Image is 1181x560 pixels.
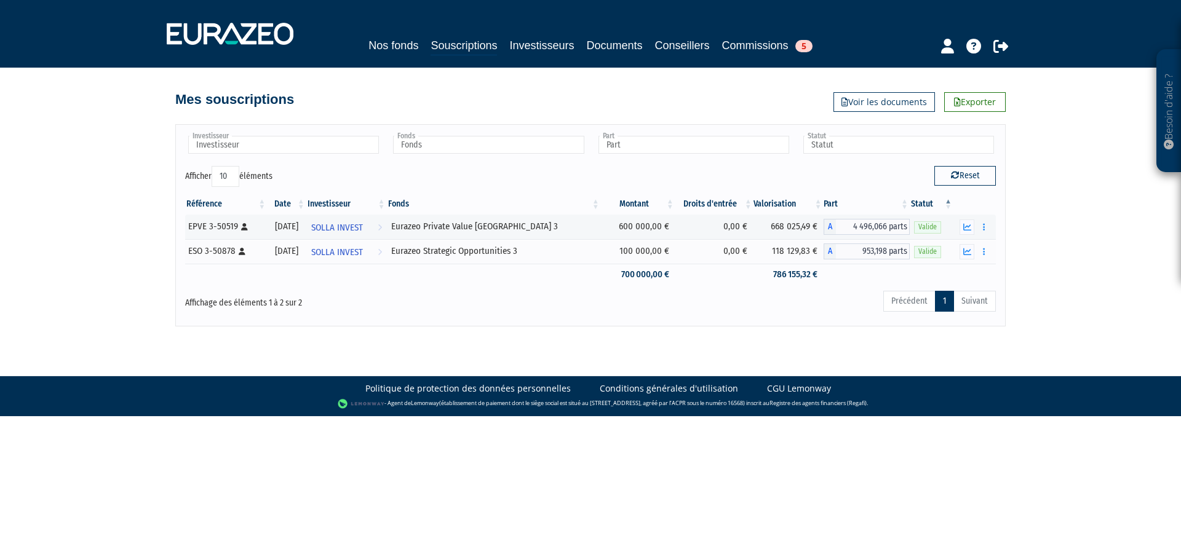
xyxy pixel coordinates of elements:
i: Voir l'investisseur [378,216,382,239]
td: 0,00 € [675,239,754,264]
td: 600 000,00 € [601,215,675,239]
a: Exporter [944,92,1006,112]
th: Droits d'entrée: activer pour trier la colonne par ordre croissant [675,194,754,215]
a: Investisseurs [509,37,574,54]
span: A [824,219,836,235]
a: 1 [935,291,954,312]
span: Valide [914,221,941,233]
div: A - Eurazeo Private Value Europe 3 [824,219,910,235]
td: 0,00 € [675,215,754,239]
div: [DATE] [271,245,302,258]
td: 668 025,49 € [754,215,824,239]
td: 100 000,00 € [601,239,675,264]
div: [DATE] [271,220,302,233]
button: Reset [934,166,996,186]
a: Nos fonds [368,37,418,54]
a: SOLLA INVEST [306,239,387,264]
th: Fonds: activer pour trier la colonne par ordre croissant [387,194,601,215]
th: Investisseur: activer pour trier la colonne par ordre croissant [306,194,387,215]
i: [Français] Personne physique [239,248,245,255]
label: Afficher éléments [185,166,272,187]
a: Lemonway [411,399,439,407]
div: ESO 3-50878 [188,245,263,258]
span: 5 [795,40,813,52]
th: Montant: activer pour trier la colonne par ordre croissant [601,194,675,215]
div: - Agent de (établissement de paiement dont le siège social est situé au [STREET_ADDRESS], agréé p... [12,398,1169,410]
div: Eurazeo Strategic Opportunities 3 [391,245,597,258]
img: logo-lemonway.png [338,398,385,410]
i: Voir l'investisseur [378,241,382,264]
td: 700 000,00 € [601,264,675,285]
a: Conditions générales d'utilisation [600,382,738,395]
a: Voir les documents [833,92,935,112]
a: Politique de protection des données personnelles [365,382,571,395]
span: SOLLA INVEST [311,216,363,239]
th: Part: activer pour trier la colonne par ordre croissant [824,194,910,215]
a: CGU Lemonway [767,382,831,395]
span: SOLLA INVEST [311,241,363,264]
th: Valorisation: activer pour trier la colonne par ordre croissant [754,194,824,215]
i: [Français] Personne physique [241,223,248,231]
span: Valide [914,246,941,258]
a: Commissions5 [722,37,813,54]
div: Eurazeo Private Value [GEOGRAPHIC_DATA] 3 [391,220,597,233]
div: Affichage des éléments 1 à 2 sur 2 [185,290,512,309]
div: EPVE 3-50519 [188,220,263,233]
img: 1732889491-logotype_eurazeo_blanc_rvb.png [167,23,293,45]
th: Date: activer pour trier la colonne par ordre croissant [267,194,306,215]
a: SOLLA INVEST [306,215,387,239]
a: Documents [587,37,643,54]
span: 4 496,066 parts [836,219,910,235]
td: 786 155,32 € [754,264,824,285]
th: Statut : activer pour trier la colonne par ordre d&eacute;croissant [910,194,953,215]
a: Registre des agents financiers (Regafi) [769,399,867,407]
a: Conseillers [655,37,710,54]
p: Besoin d'aide ? [1162,56,1176,167]
select: Afficheréléments [212,166,239,187]
a: Souscriptions [431,37,497,56]
div: A - Eurazeo Strategic Opportunities 3 [824,243,910,259]
th: Référence : activer pour trier la colonne par ordre croissant [185,194,267,215]
h4: Mes souscriptions [175,92,294,107]
td: 118 129,83 € [754,239,824,264]
span: 953,198 parts [836,243,910,259]
span: A [824,243,836,259]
